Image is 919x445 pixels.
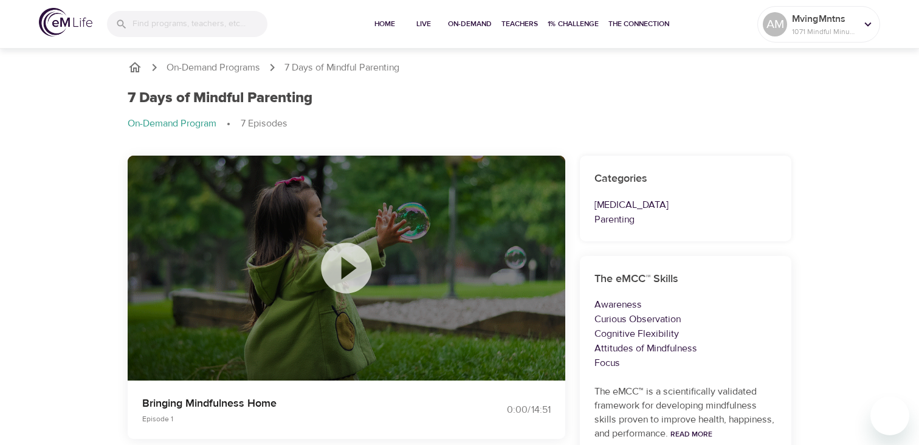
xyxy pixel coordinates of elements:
[284,61,399,75] p: 7 Days of Mindful Parenting
[128,89,312,107] h1: 7 Days of Mindful Parenting
[594,198,777,212] p: [MEDICAL_DATA]
[133,11,267,37] input: Find programs, teachers, etc...
[594,212,777,227] p: Parenting
[594,385,777,441] p: The eMCC™ is a scientifically validated framework for developing mindfulness skills proven to imp...
[792,12,856,26] p: MvingMntns
[459,403,551,417] div: 0:00 / 14:51
[142,413,445,424] p: Episode 1
[241,117,287,131] p: 7 Episodes
[501,18,538,30] span: Teachers
[594,356,777,370] p: Focus
[670,429,712,439] a: Read More
[142,395,445,412] p: Bringing Mindfulness Home
[128,117,216,131] p: On-Demand Program
[128,117,791,131] nav: breadcrumb
[448,18,492,30] span: On-Demand
[594,297,777,312] p: Awareness
[548,18,599,30] span: 1% Challenge
[594,341,777,356] p: Attitudes of Mindfulness
[792,26,856,37] p: 1071 Mindful Minutes
[594,271,777,288] h6: The eMCC™ Skills
[608,18,669,30] span: The Connection
[594,312,777,326] p: Curious Observation
[594,326,777,341] p: Cognitive Flexibility
[39,8,92,36] img: logo
[167,61,260,75] a: On-Demand Programs
[128,60,791,75] nav: breadcrumb
[370,18,399,30] span: Home
[409,18,438,30] span: Live
[763,12,787,36] div: AM
[594,170,777,188] h6: Categories
[870,396,909,435] iframe: Button to launch messaging window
